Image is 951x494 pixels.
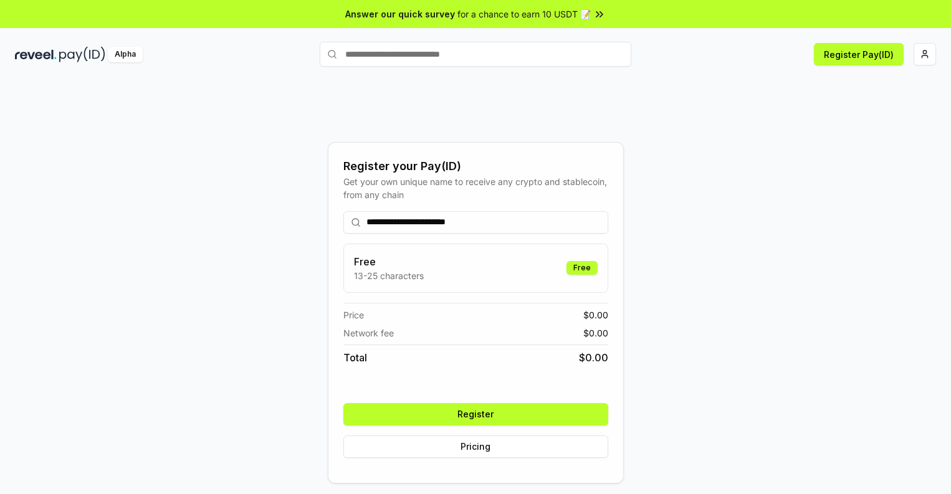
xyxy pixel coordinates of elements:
[354,254,424,269] h3: Free
[343,435,608,458] button: Pricing
[59,47,105,62] img: pay_id
[343,350,367,365] span: Total
[354,269,424,282] p: 13-25 characters
[579,350,608,365] span: $ 0.00
[345,7,455,21] span: Answer our quick survey
[343,158,608,175] div: Register your Pay(ID)
[566,261,598,275] div: Free
[343,326,394,340] span: Network fee
[583,308,608,321] span: $ 0.00
[108,47,143,62] div: Alpha
[457,7,591,21] span: for a chance to earn 10 USDT 📝
[814,43,904,65] button: Register Pay(ID)
[583,326,608,340] span: $ 0.00
[343,175,608,201] div: Get your own unique name to receive any crypto and stablecoin, from any chain
[343,403,608,425] button: Register
[15,47,57,62] img: reveel_dark
[343,308,364,321] span: Price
